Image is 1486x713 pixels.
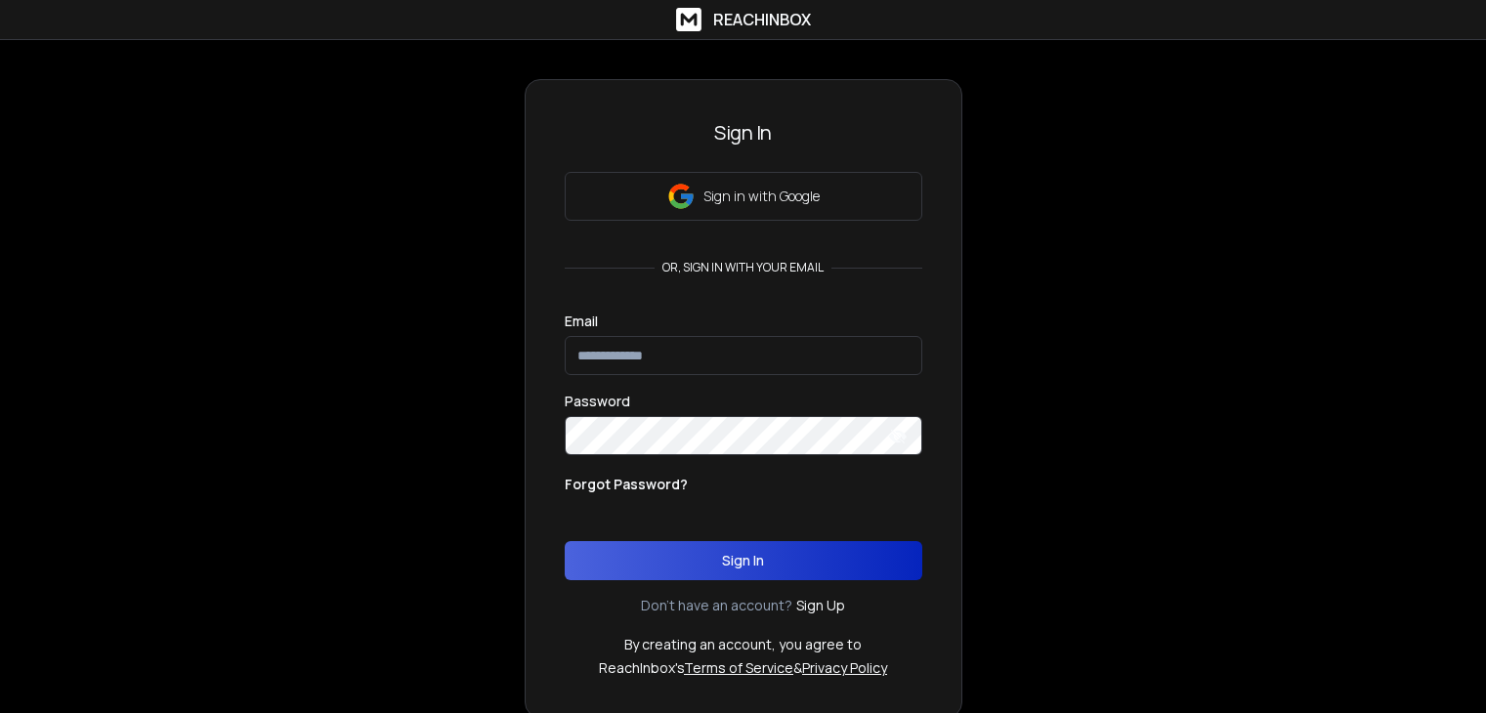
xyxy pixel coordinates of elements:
p: Forgot Password? [565,475,688,494]
h1: ReachInbox [713,8,811,31]
p: or, sign in with your email [655,260,831,275]
a: Sign Up [796,596,845,615]
label: Email [565,315,598,328]
button: Sign in with Google [565,172,922,221]
p: Sign in with Google [703,187,820,206]
p: ReachInbox's & [599,658,887,678]
p: By creating an account, you agree to [624,635,862,654]
button: Sign In [565,541,922,580]
h3: Sign In [565,119,922,147]
p: Don't have an account? [641,596,792,615]
a: Terms of Service [684,658,793,677]
a: ReachInbox [676,8,811,31]
label: Password [565,395,630,408]
a: Privacy Policy [802,658,887,677]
